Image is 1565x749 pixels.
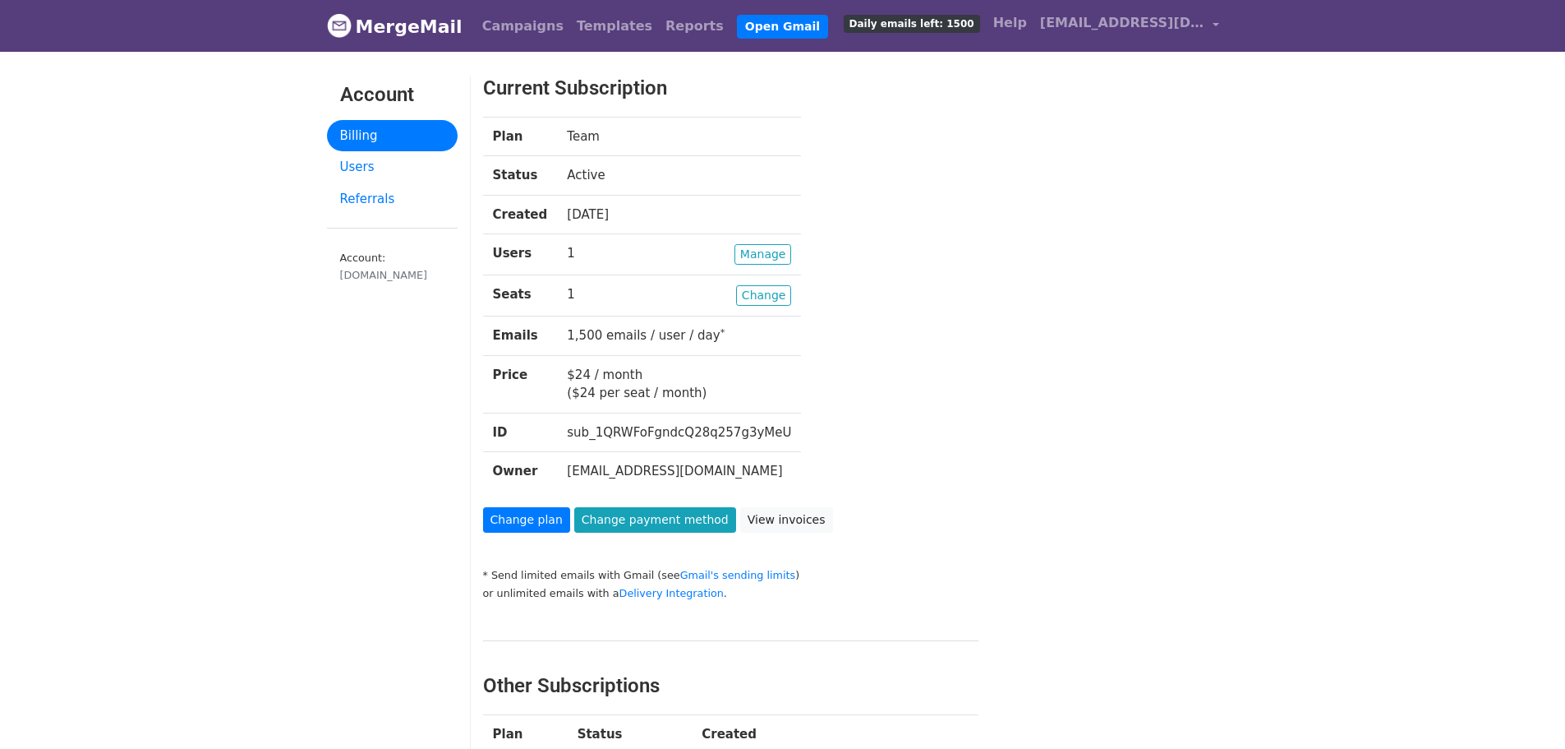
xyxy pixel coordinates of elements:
a: Change plan [483,507,570,533]
th: Emails [483,317,558,356]
a: Campaigns [476,10,570,43]
a: View invoices [740,507,833,533]
a: Referrals [327,183,458,215]
td: [DATE] [557,195,801,234]
a: Daily emails left: 1500 [837,7,987,39]
small: * Send limited emails with Gmail (see ) or unlimited emails with a . [483,569,800,600]
img: MergeMail logo [327,13,352,38]
a: Help [987,7,1033,39]
h3: Account [340,83,444,107]
a: Users [327,151,458,183]
a: Reports [659,10,730,43]
h3: Other Subscriptions [483,674,978,698]
a: Change payment method [574,507,736,533]
td: 1 [557,275,801,317]
span: Daily emails left: 1500 [844,15,980,33]
td: Active [557,156,801,196]
th: Seats [483,275,558,317]
h3: Current Subscription [483,76,1174,100]
a: Billing [327,120,458,152]
th: Created [483,195,558,234]
th: Owner [483,452,558,491]
a: Delivery Integration [619,587,724,599]
a: Change [736,285,792,306]
td: Team [557,117,801,156]
a: MergeMail [327,9,463,44]
a: Gmail's sending limits [680,569,796,581]
a: [EMAIL_ADDRESS][DOMAIN_NAME] [1033,7,1226,45]
td: sub_1QRWFoFgndcQ28q257g3yMeU [557,413,801,452]
a: Manage [734,244,792,265]
th: Status [483,156,558,196]
td: 1 [557,234,801,275]
th: ID [483,413,558,452]
span: [EMAIL_ADDRESS][DOMAIN_NAME] [1040,13,1204,33]
td: [EMAIL_ADDRESS][DOMAIN_NAME] [557,452,801,491]
a: Open Gmail [737,15,828,39]
th: Plan [483,117,558,156]
small: Account: [340,252,444,283]
td: $24 / month ($24 per seat / month) [557,355,801,413]
div: [DOMAIN_NAME] [340,267,444,283]
th: Users [483,234,558,275]
th: Price [483,355,558,413]
td: 1,500 emails / user / day [557,317,801,356]
a: Templates [570,10,659,43]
